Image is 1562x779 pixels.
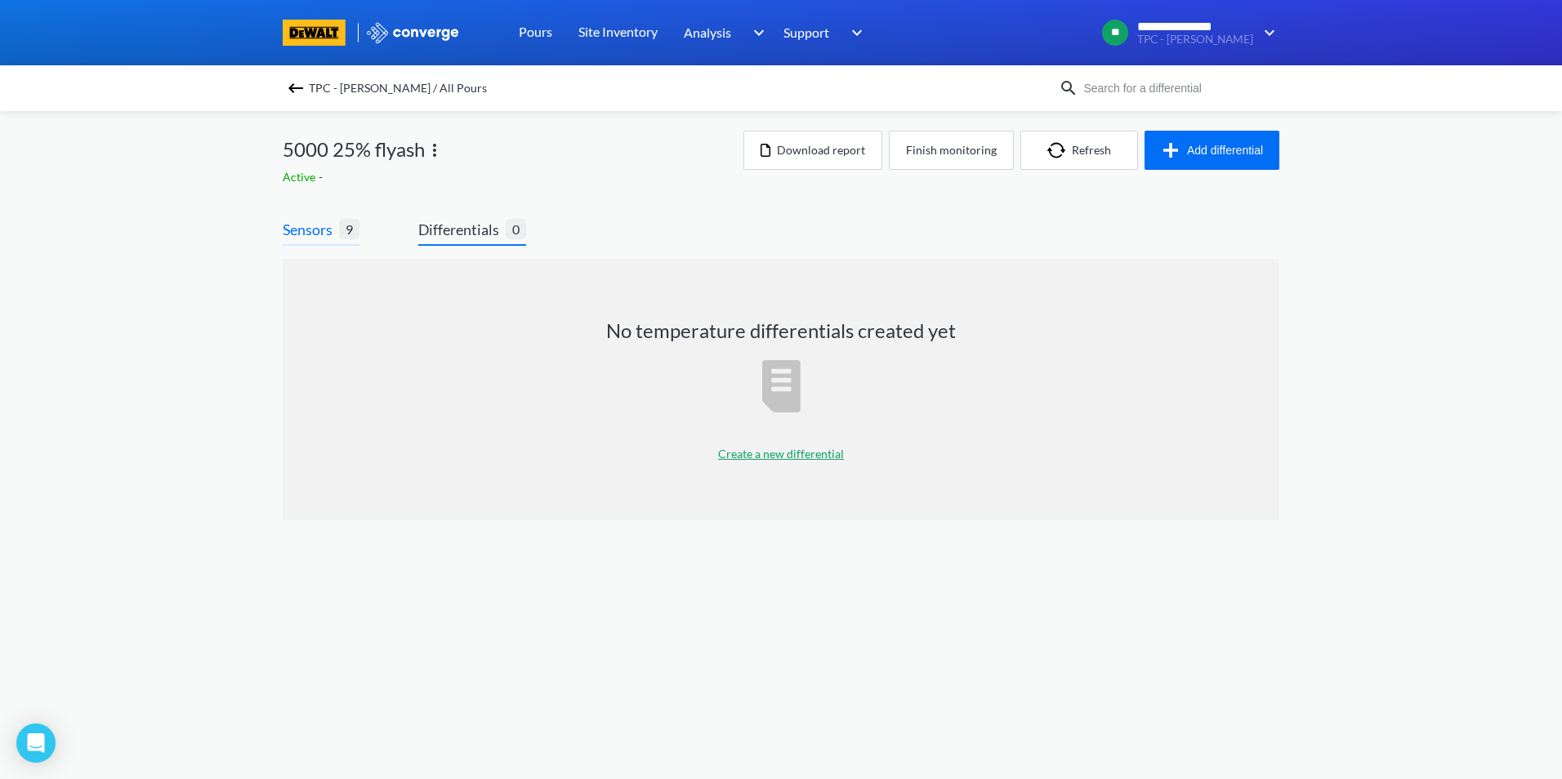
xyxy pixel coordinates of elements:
[1137,33,1253,46] span: TPC - [PERSON_NAME]
[606,318,956,344] h1: No temperature differentials created yet
[309,77,487,100] span: TPC - [PERSON_NAME] / All Pours
[365,22,460,43] img: logo_ewhite.svg
[283,218,339,241] span: Sensors
[889,131,1014,170] button: Finish monitoring
[718,445,844,463] p: Create a new differential
[286,78,306,98] img: backspace.svg
[1161,140,1187,160] img: icon-plus.svg
[841,23,867,42] img: downArrow.svg
[16,723,56,763] div: Open Intercom Messenger
[1020,131,1138,170] button: Refresh
[283,20,346,46] img: branding logo
[283,20,365,46] a: branding logo
[283,170,319,184] span: Active
[1253,23,1279,42] img: downArrow.svg
[283,134,425,165] span: 5000 25% flyash
[783,22,829,42] span: Support
[762,360,801,412] img: report-icon.svg
[1145,131,1279,170] button: Add differential
[418,218,506,241] span: Differentials
[743,131,882,170] button: Download report
[506,219,526,239] span: 0
[339,219,359,239] span: 9
[425,140,444,160] img: more.svg
[1078,79,1276,97] input: Search for a differential
[1047,142,1072,158] img: icon-refresh.svg
[684,22,731,42] span: Analysis
[743,23,769,42] img: downArrow.svg
[1059,78,1078,98] img: icon-search.svg
[319,170,326,184] span: -
[761,144,770,157] img: icon-file.svg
